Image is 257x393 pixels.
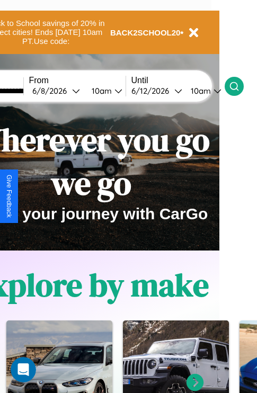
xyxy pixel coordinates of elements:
label: Until [131,76,225,85]
b: BACK2SCHOOL20 [110,28,181,37]
label: From [29,76,126,85]
iframe: Intercom live chat [11,357,36,382]
button: 6/8/2026 [29,85,83,96]
div: 6 / 12 / 2026 [131,86,174,96]
div: 10am [185,86,214,96]
div: 6 / 8 / 2026 [32,86,72,96]
div: 10am [86,86,114,96]
div: Give Feedback [5,175,13,218]
button: 10am [83,85,126,96]
button: 10am [182,85,225,96]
